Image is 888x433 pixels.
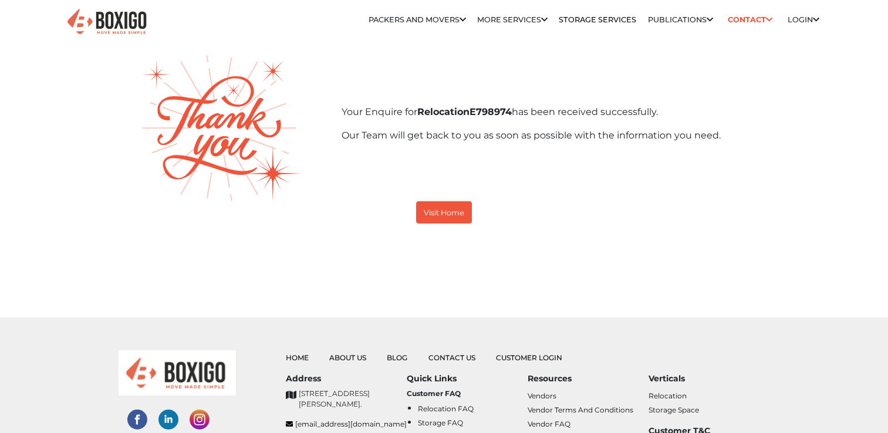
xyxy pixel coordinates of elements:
a: Storage Space [649,405,699,414]
a: About Us [329,353,366,362]
a: Home [286,353,309,362]
b: E798974 [417,106,512,117]
img: thank-you [142,55,300,201]
a: Publications [648,15,713,24]
p: Your Enquire for has been received successfully. [342,105,770,119]
p: Our Team will get back to you as soon as possible with the information you need. [342,128,770,143]
a: Relocation FAQ [418,404,474,413]
img: instagram-social-links [190,410,210,429]
a: Contact [724,11,776,29]
img: boxigo_logo_small [119,350,236,395]
a: Blog [387,353,407,362]
b: Customer FAQ [407,389,461,398]
h6: Address [286,374,407,384]
h6: Verticals [649,374,769,384]
img: linked-in-social-links [158,410,178,429]
button: Visit Home [416,201,472,224]
small: Visit Home [424,208,464,217]
a: Customer Login [496,353,562,362]
a: Contact Us [428,353,475,362]
a: Login [788,15,819,24]
h6: Quick Links [407,374,528,384]
p: [STREET_ADDRESS][PERSON_NAME]. [299,388,407,410]
img: Boxigo [66,8,148,36]
a: Storage FAQ [418,418,463,427]
a: Vendor FAQ [528,420,570,428]
a: Vendors [528,391,556,400]
a: More services [477,15,548,24]
a: Relocation [649,391,687,400]
a: Vendor Terms and Conditions [528,405,633,414]
img: facebook-social-links [127,410,147,429]
h6: Resources [528,374,649,384]
a: [EMAIL_ADDRESS][DOMAIN_NAME] [286,419,407,429]
a: Packers and Movers [369,15,466,24]
span: Relocation [417,106,470,117]
a: Storage Services [559,15,636,24]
